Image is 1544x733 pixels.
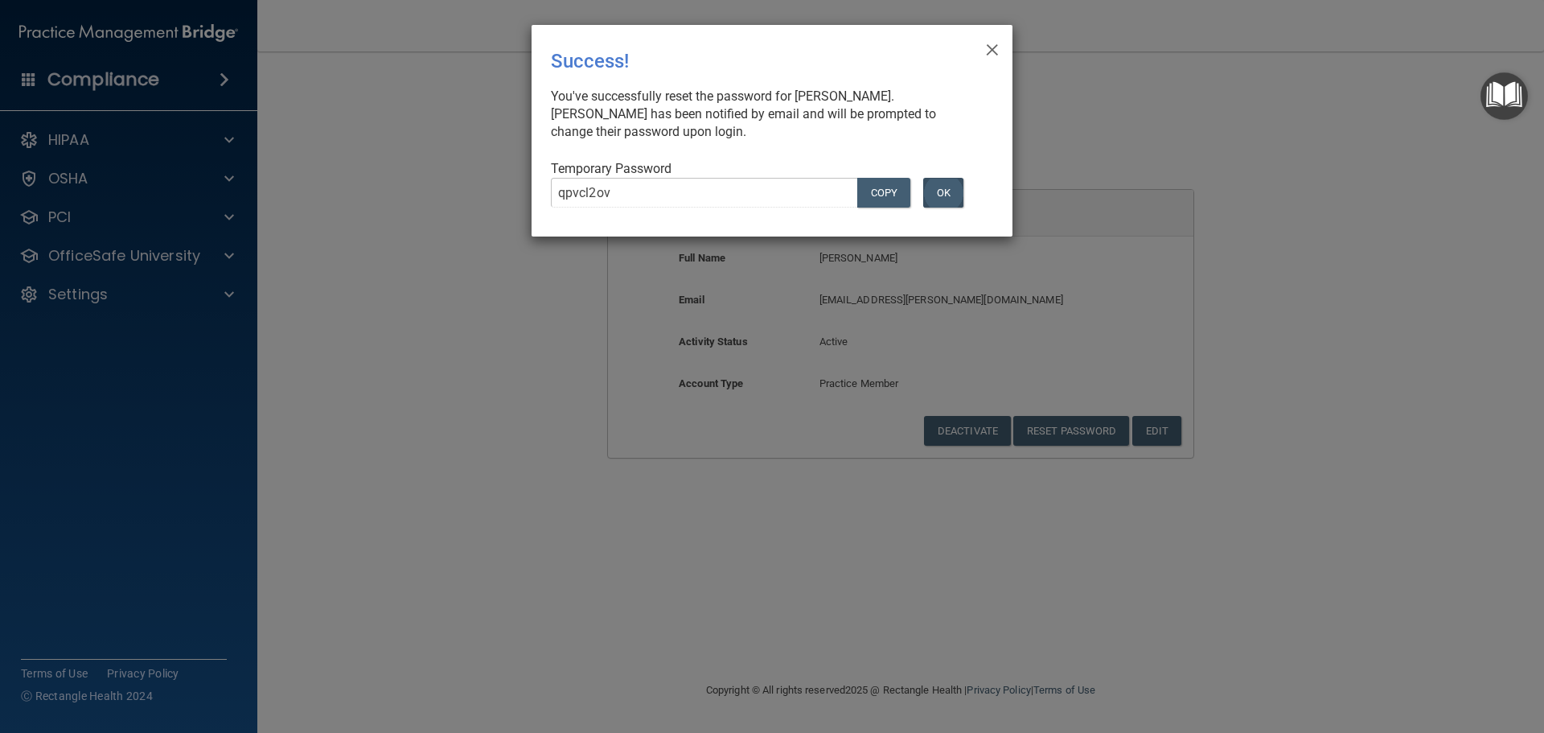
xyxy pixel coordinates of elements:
[985,31,1000,64] span: ×
[1480,72,1528,120] button: Open Resource Center
[551,161,671,176] span: Temporary Password
[1266,619,1525,683] iframe: Drift Widget Chat Controller
[857,178,910,208] button: COPY
[551,38,927,84] div: Success!
[923,178,963,208] button: OK
[551,88,980,141] div: You've successfully reset the password for [PERSON_NAME]. [PERSON_NAME] has been notified by emai...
